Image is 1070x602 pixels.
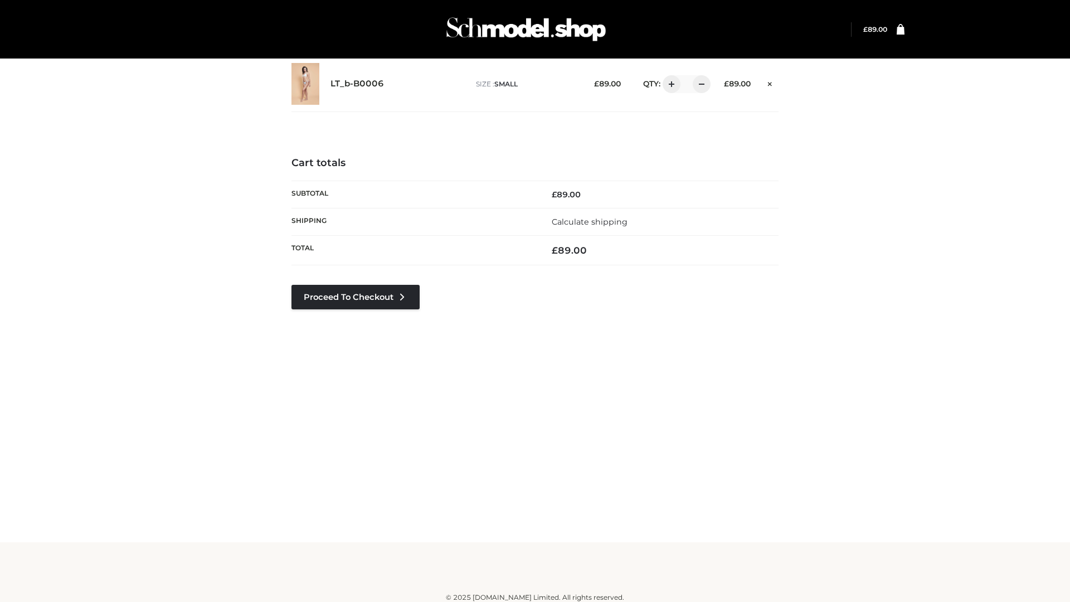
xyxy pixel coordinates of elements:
span: £ [552,245,558,256]
a: £89.00 [863,25,887,33]
a: Proceed to Checkout [291,285,420,309]
th: Subtotal [291,181,535,208]
span: £ [863,25,868,33]
span: £ [552,190,557,200]
th: Total [291,236,535,265]
a: LT_b-B0006 [330,79,384,89]
img: Schmodel Admin 964 [442,7,610,51]
bdi: 89.00 [594,79,621,88]
img: LT_b-B0006 - SMALL [291,63,319,105]
a: Remove this item [762,75,779,90]
p: size : [476,79,577,89]
span: £ [594,79,599,88]
bdi: 89.00 [863,25,887,33]
th: Shipping [291,208,535,235]
span: £ [724,79,729,88]
bdi: 89.00 [552,245,587,256]
span: SMALL [494,80,518,88]
h4: Cart totals [291,157,779,169]
bdi: 89.00 [724,79,751,88]
bdi: 89.00 [552,190,581,200]
a: Calculate shipping [552,217,628,227]
div: QTY: [632,75,707,93]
